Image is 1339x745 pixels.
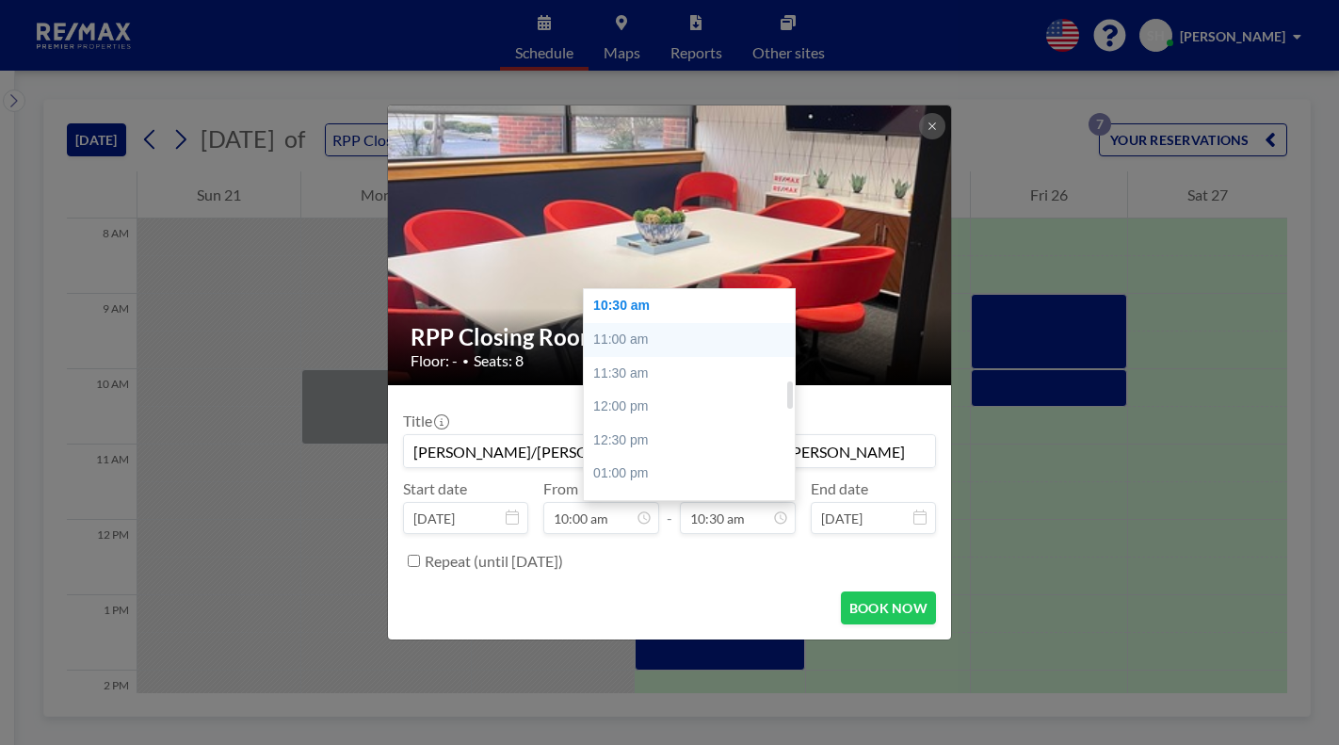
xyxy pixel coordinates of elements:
[543,479,578,498] label: From
[667,486,672,527] span: -
[584,457,804,491] div: 01:00 pm
[462,354,469,368] span: •
[403,479,467,498] label: Start date
[425,552,563,571] label: Repeat (until [DATE])
[411,323,930,351] h2: RPP Closing Room
[584,390,804,424] div: 12:00 pm
[584,289,804,323] div: 10:30 am
[474,351,524,370] span: Seats: 8
[841,591,936,624] button: BOOK NOW
[584,323,804,357] div: 11:00 am
[584,424,804,458] div: 12:30 pm
[411,351,458,370] span: Floor: -
[403,412,447,430] label: Title
[811,479,868,498] label: End date
[584,491,804,525] div: 01:30 pm
[584,357,804,391] div: 11:30 am
[404,435,935,467] input: Stephanie's reservation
